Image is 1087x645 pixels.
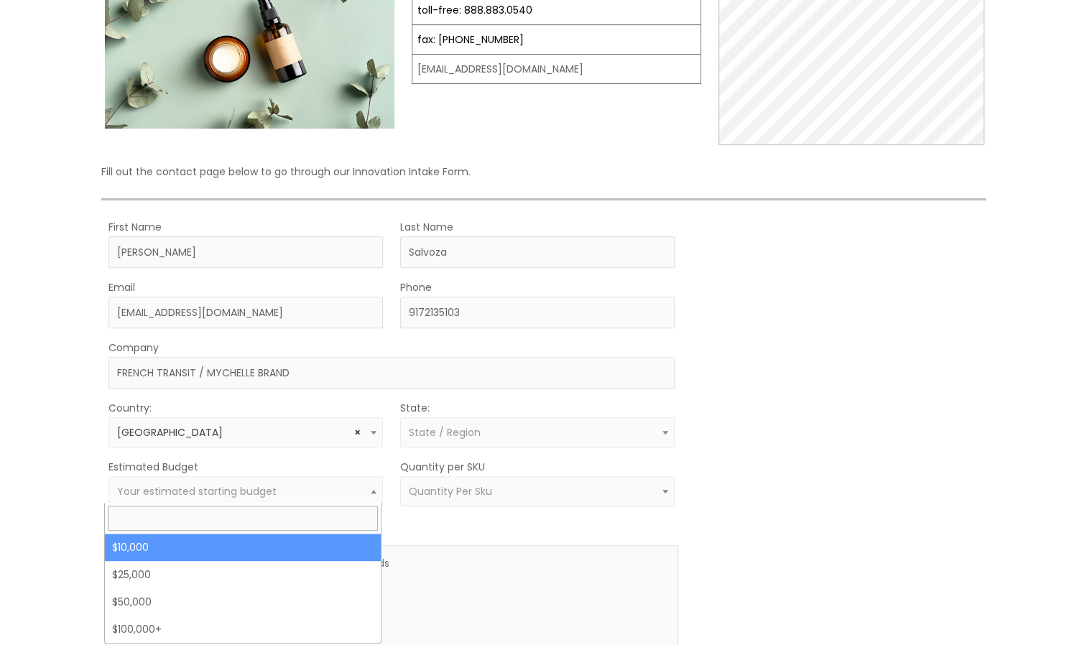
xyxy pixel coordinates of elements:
span: United States [117,426,375,440]
label: Phone [400,278,432,297]
input: Last Name [400,236,675,268]
input: Enter Your Phone Number [400,297,675,328]
label: Quantity per SKU [400,458,485,476]
span: Quantity Per Sku [409,484,492,498]
li: $10,000 [105,534,381,561]
span: United States [108,417,383,447]
label: Email [108,278,135,297]
input: First Name [108,236,383,268]
label: First Name [108,218,162,236]
li: $50,000 [105,588,381,616]
li: $100,000+ [105,616,381,643]
label: Estimated Budget [108,458,198,476]
label: Last Name [400,218,453,236]
span: Remove all items [354,426,361,440]
label: Country: [108,399,152,417]
input: Company Name [108,357,675,389]
span: State / Region [409,425,481,440]
td: [EMAIL_ADDRESS][DOMAIN_NAME] [412,55,700,84]
span: Your estimated starting budget [117,484,277,498]
li: $25,000 [105,561,381,588]
label: Company [108,338,159,357]
input: Enter Your Email [108,297,383,328]
a: fax: [PHONE_NUMBER] [417,32,524,47]
label: State: [400,399,430,417]
a: toll-free: 888.883.0540 [417,3,532,17]
p: Fill out the contact page below to go through our Innovation Intake Form. [101,162,986,181]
